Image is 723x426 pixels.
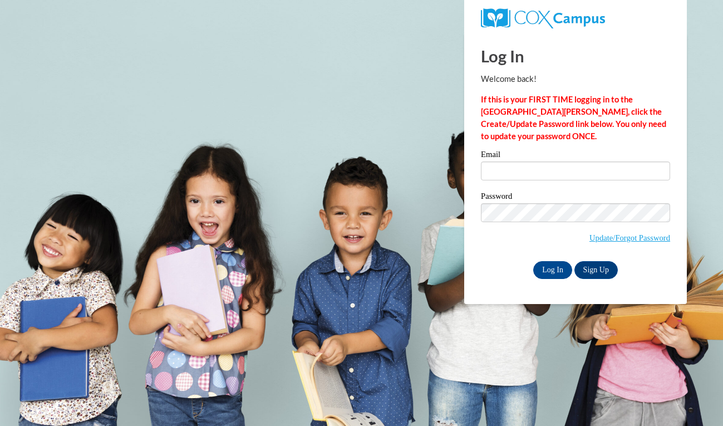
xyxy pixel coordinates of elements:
img: COX Campus [481,8,605,28]
a: Update/Forgot Password [589,233,670,242]
input: Log In [533,261,572,279]
label: Email [481,150,670,161]
strong: If this is your FIRST TIME logging in to the [GEOGRAPHIC_DATA][PERSON_NAME], click the Create/Upd... [481,95,666,141]
label: Password [481,192,670,203]
p: Welcome back! [481,73,670,85]
h1: Log In [481,45,670,67]
a: COX Campus [481,13,605,22]
a: Sign Up [574,261,618,279]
